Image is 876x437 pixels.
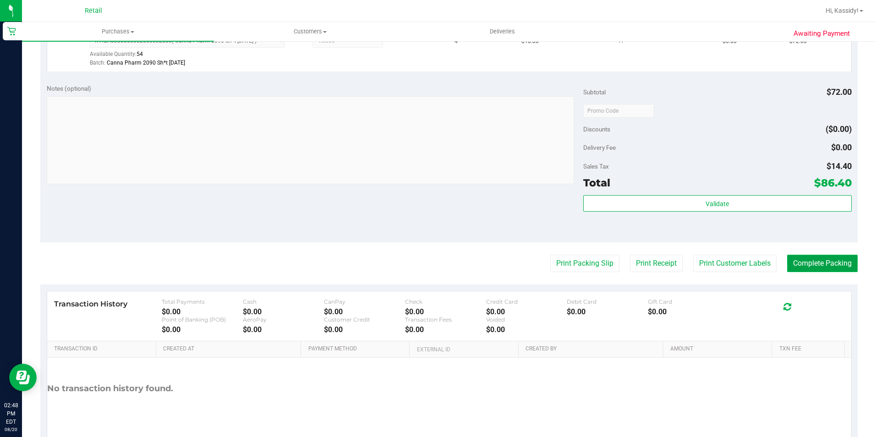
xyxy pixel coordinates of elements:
div: Voided [486,316,567,323]
a: Transaction ID [54,345,153,353]
button: Validate [583,195,852,212]
a: Purchases [22,22,214,41]
inline-svg: Retail [7,27,16,36]
div: Gift Card [648,298,729,305]
button: Print Customer Labels [693,255,777,272]
span: $0.00 [831,142,852,152]
div: Cash [243,298,324,305]
div: Check [405,298,486,305]
a: Amount [670,345,768,353]
button: Print Packing Slip [550,255,619,272]
a: Created At [163,345,297,353]
input: Promo Code [583,104,654,118]
span: Notes (optional) [47,85,91,92]
a: Payment Method [308,345,406,353]
div: Debit Card [567,298,648,305]
div: CanPay [324,298,405,305]
a: Txn Fee [779,345,841,353]
span: $86.40 [814,176,852,189]
div: Available Quantity: [90,48,295,66]
span: Sales Tax [583,163,609,170]
span: Delivery Fee [583,144,616,151]
span: Deliveries [477,27,527,36]
span: Validate [706,200,729,208]
span: Subtotal [583,88,606,96]
a: Created By [526,345,660,353]
div: $0.00 [324,307,405,316]
div: Credit Card [486,298,567,305]
div: Customer Credit [324,316,405,323]
span: Batch: [90,60,105,66]
span: Discounts [583,121,610,137]
button: Print Receipt [630,255,683,272]
div: $0.00 [162,325,243,334]
div: $0.00 [648,307,729,316]
div: $0.00 [486,307,567,316]
span: ($0.00) [826,124,852,134]
a: Customers [214,22,406,41]
div: Point of Banking (POB) [162,316,243,323]
div: $0.00 [567,307,648,316]
div: $0.00 [162,307,243,316]
span: Awaiting Payment [794,28,850,39]
div: $0.00 [243,307,324,316]
div: $0.00 [405,325,486,334]
div: $0.00 [486,325,567,334]
th: External ID [409,341,518,358]
span: Total [583,176,610,189]
div: Transaction Fees [405,316,486,323]
span: $72.00 [827,87,852,97]
div: No transaction history found. [47,358,173,420]
iframe: Resource center [9,364,37,391]
div: $0.00 [405,307,486,316]
div: AeroPay [243,316,324,323]
p: 08/20 [4,426,18,433]
span: Purchases [22,27,214,36]
span: 54 [137,51,143,57]
p: 02:48 PM EDT [4,401,18,426]
span: $14.40 [827,161,852,171]
button: Complete Packing [787,255,858,272]
div: $0.00 [243,325,324,334]
span: Hi, Kassidy! [826,7,859,14]
span: Retail [85,7,102,15]
span: Customers [214,27,405,36]
span: Canna Pharm 2090 Sh*t [DATE] [107,60,185,66]
a: Deliveries [406,22,598,41]
div: $0.00 [324,325,405,334]
div: Total Payments [162,298,243,305]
